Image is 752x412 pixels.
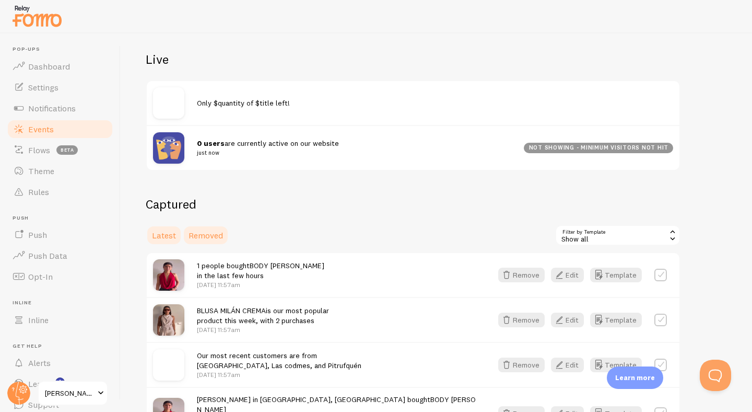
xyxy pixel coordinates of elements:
[197,139,225,148] strong: 0 users
[28,145,50,155] span: Flows
[153,304,184,336] img: 78958C54-F0A8-4D36-834A-F7AE49AE9834_small.jpg
[28,166,54,176] span: Theme
[56,145,78,155] span: beta
[6,56,114,77] a: Dashboard
[197,370,361,379] p: [DATE] 11:57am
[6,119,114,140] a: Events
[197,351,361,370] span: Our most recent customers are from [GEOGRAPHIC_DATA], Las codmes, and Pitrufquén
[250,261,324,270] a: BODY [PERSON_NAME]
[590,313,642,327] button: Template
[28,358,51,368] span: Alerts
[197,148,511,157] small: just now
[498,313,545,327] button: Remove
[197,280,324,289] p: [DATE] 11:57am
[28,124,54,134] span: Events
[607,367,663,389] div: Learn more
[6,77,114,98] a: Settings
[700,360,731,391] iframe: Help Scout Beacon - Open
[38,381,108,406] a: [PERSON_NAME] Design
[551,313,584,327] button: Edit
[28,230,47,240] span: Push
[197,306,329,325] span: is our most popular product this week, with 2 purchases
[197,306,266,315] a: BLUSA MILÁN CREMA
[146,225,182,246] a: Latest
[28,103,76,113] span: Notifications
[551,313,590,327] a: Edit
[555,225,680,246] div: Show all
[498,268,545,282] button: Remove
[55,377,65,387] svg: <p>Watch New Feature Tutorials!</p>
[13,46,114,53] span: Pop-ups
[615,373,655,383] p: Learn more
[551,358,590,372] a: Edit
[6,352,114,373] a: Alerts
[45,387,95,399] span: [PERSON_NAME] Design
[146,51,680,67] h2: Live
[11,3,63,29] img: fomo-relay-logo-orange.svg
[13,300,114,306] span: Inline
[13,343,114,350] span: Get Help
[197,98,290,108] span: Only $quantity of $title left!
[6,310,114,330] a: Inline
[189,230,223,241] span: Removed
[182,225,229,246] a: Removed
[153,259,184,291] img: FullSizeRender_5767de4b-5346-4e64-9cd0-d89a93fa15fc_small.jpg
[551,358,584,372] button: Edit
[551,268,590,282] a: Edit
[6,266,114,287] a: Opt-In
[197,139,511,158] span: are currently active on our website
[498,358,545,372] button: Remove
[197,261,324,280] span: 1 people bought in the last few hours
[153,132,184,164] img: pageviews.png
[6,161,114,181] a: Theme
[6,373,114,394] a: Learn
[146,196,680,212] h2: Captured
[28,250,67,261] span: Push Data
[28,379,50,389] span: Learn
[6,181,114,202] a: Rules
[524,143,673,153] div: not showing - minimum visitors not hit
[551,268,584,282] button: Edit
[153,87,184,119] img: no_image.svg
[28,61,70,72] span: Dashboard
[28,315,49,325] span: Inline
[28,82,58,93] span: Settings
[6,245,114,266] a: Push Data
[6,140,114,161] a: Flows beta
[590,268,642,282] button: Template
[590,358,642,372] button: Template
[6,224,114,245] a: Push
[28,187,49,197] span: Rules
[152,230,176,241] span: Latest
[13,215,114,222] span: Push
[197,325,329,334] p: [DATE] 11:57am
[153,349,184,381] img: no_image.svg
[28,271,53,282] span: Opt-In
[6,98,114,119] a: Notifications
